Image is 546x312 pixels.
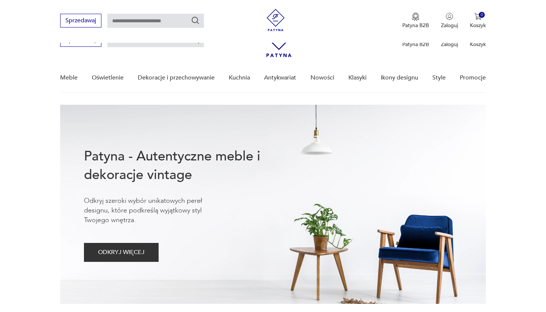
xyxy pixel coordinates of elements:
[348,64,367,92] a: Klasyki
[84,243,159,262] button: ODKRYJ WIĘCEJ
[60,64,78,92] a: Meble
[311,64,334,92] a: Nowości
[470,41,486,48] p: Koszyk
[432,64,446,92] a: Style
[381,64,418,92] a: Ikony designu
[60,38,101,43] a: Sprzedawaj
[84,196,225,225] p: Odkryj szeroki wybór unikatowych pereł designu, które podkreślą wyjątkowy styl Twojego wnętrza.
[474,13,482,20] img: Ikona koszyka
[402,13,429,29] a: Ikona medaluPatyna B2B
[441,41,458,48] p: Zaloguj
[470,22,486,29] p: Koszyk
[446,13,453,20] img: Ikonka użytkownika
[229,64,250,92] a: Kuchnia
[402,22,429,29] p: Patyna B2B
[84,250,159,256] a: ODKRYJ WIĘCEJ
[60,14,101,27] button: Sprzedawaj
[412,13,419,21] img: Ikona medalu
[470,13,486,29] button: 0Koszyk
[92,64,124,92] a: Oświetlenie
[402,13,429,29] button: Patyna B2B
[60,19,101,24] a: Sprzedawaj
[138,64,215,92] a: Dekoracje i przechowywanie
[441,22,458,29] p: Zaloguj
[84,147,285,184] h1: Patyna - Autentyczne meble i dekoracje vintage
[264,64,296,92] a: Antykwariat
[402,41,429,48] p: Patyna B2B
[479,12,485,18] div: 0
[264,9,287,31] img: Patyna - sklep z meblami i dekoracjami vintage
[191,16,200,25] button: Szukaj
[441,13,458,29] button: Zaloguj
[460,64,486,92] a: Promocje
